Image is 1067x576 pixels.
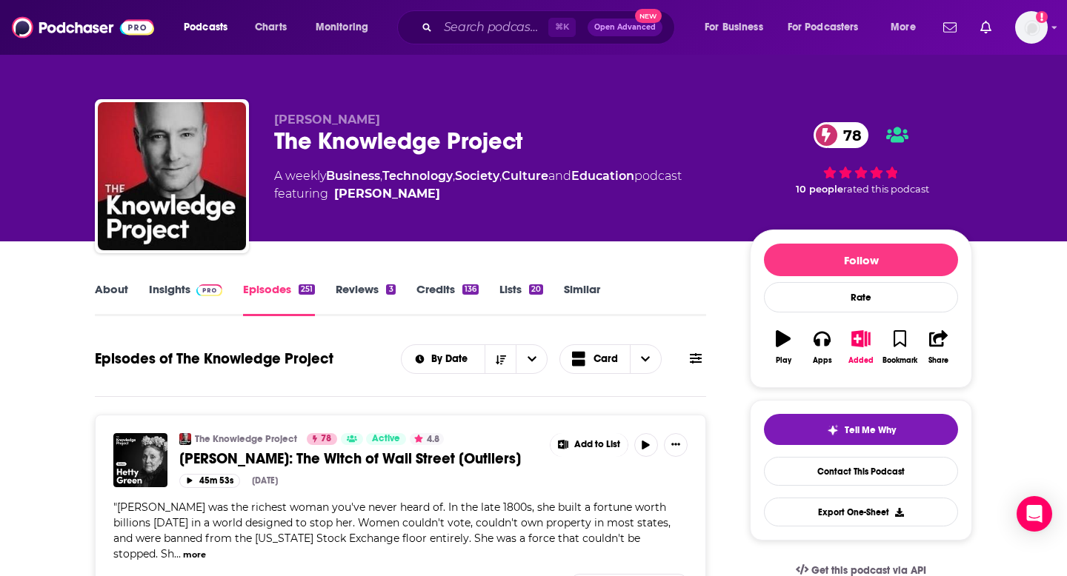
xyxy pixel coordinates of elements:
[588,19,662,36] button: Open AdvancedNew
[937,15,963,40] a: Show notifications dropdown
[179,433,191,445] img: The Knowledge Project
[882,356,917,365] div: Bookmark
[499,282,543,316] a: Lists20
[920,321,958,374] button: Share
[778,16,880,39] button: open menu
[848,356,874,365] div: Added
[179,449,521,468] span: [PERSON_NAME]: The Witch of Wall Street [Outliers]
[431,354,473,364] span: By Date
[502,169,548,183] a: Culture
[386,284,395,295] div: 3
[179,449,539,468] a: [PERSON_NAME]: The Witch of Wall Street [Outliers]
[336,282,395,316] a: Reviews3
[529,284,543,295] div: 20
[1015,11,1048,44] img: User Profile
[321,432,331,446] span: 78
[664,433,688,457] button: Show More Button
[594,354,618,364] span: Card
[372,432,400,446] span: Active
[1017,496,1052,532] div: Open Intercom Messenger
[880,321,919,374] button: Bookmark
[764,498,958,526] button: Export One-Sheet
[307,433,337,445] a: 78
[594,24,656,31] span: Open Advanced
[1015,11,1048,44] span: Logged in as megcassidy
[635,9,662,23] span: New
[455,169,499,183] a: Society
[974,15,997,40] a: Show notifications dropdown
[113,500,671,560] span: "
[1015,11,1048,44] button: Show profile menu
[516,345,547,373] button: open menu
[548,18,576,37] span: ⌘ K
[764,457,958,486] a: Contact This Podcast
[750,113,972,204] div: 78 10 peoplerated this podcast
[842,321,880,374] button: Added
[564,282,600,316] a: Similar
[551,433,628,457] button: Show More Button
[113,500,671,560] span: [PERSON_NAME] was the richest woman you've never heard of. In the late 1800s, she built a fortune...
[764,282,958,312] div: Rate
[316,17,368,38] span: Monitoring
[453,169,455,183] span: ,
[559,344,662,374] button: Choose View
[274,167,682,203] div: A weekly podcast
[764,321,802,374] button: Play
[694,16,782,39] button: open menu
[274,113,380,127] span: [PERSON_NAME]
[255,17,287,38] span: Charts
[98,102,246,250] img: The Knowledge Project
[179,474,240,488] button: 45m 53s
[380,169,382,183] span: ,
[796,184,843,195] span: 10 people
[574,439,620,450] span: Add to List
[174,547,181,560] span: ...
[149,282,222,316] a: InsightsPodchaser Pro
[802,321,841,374] button: Apps
[245,16,296,39] a: Charts
[813,356,832,365] div: Apps
[401,344,548,374] h2: Choose List sort
[928,356,948,365] div: Share
[764,244,958,276] button: Follow
[402,354,485,364] button: open menu
[416,282,479,316] a: Credits136
[366,433,406,445] a: Active
[462,284,479,295] div: 136
[880,16,934,39] button: open menu
[571,169,634,183] a: Education
[305,16,388,39] button: open menu
[705,17,763,38] span: For Business
[183,549,206,561] button: more
[95,349,333,368] h1: Episodes of The Knowledge Project
[252,475,278,486] div: [DATE]
[788,17,859,38] span: For Podcasters
[95,282,128,316] a: About
[334,185,440,203] a: Shane Parrish
[196,284,222,296] img: Podchaser Pro
[274,185,682,203] span: featuring
[382,169,453,183] a: Technology
[438,16,548,39] input: Search podcasts, credits, & more...
[548,169,571,183] span: and
[814,122,869,148] a: 78
[411,10,689,44] div: Search podcasts, credits, & more...
[827,424,839,436] img: tell me why sparkle
[299,284,315,295] div: 251
[1036,11,1048,23] svg: Add a profile image
[113,433,167,487] img: Hetty Green: The Witch of Wall Street [Outliers]
[326,169,380,183] a: Business
[843,184,929,195] span: rated this podcast
[12,13,154,41] img: Podchaser - Follow, Share and Rate Podcasts
[499,169,502,183] span: ,
[764,414,958,445] button: tell me why sparkleTell Me Why
[485,345,516,373] button: Sort Direction
[845,424,896,436] span: Tell Me Why
[828,122,869,148] span: 78
[173,16,247,39] button: open menu
[195,433,297,445] a: The Knowledge Project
